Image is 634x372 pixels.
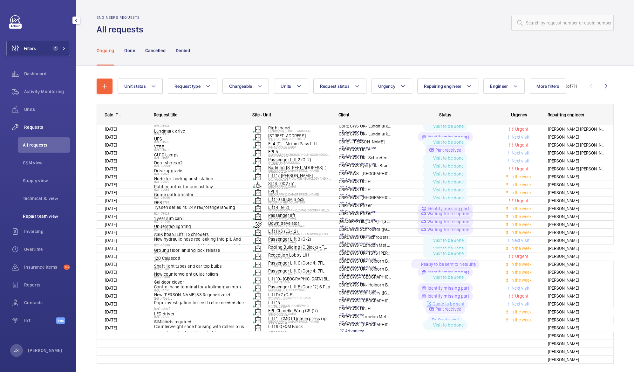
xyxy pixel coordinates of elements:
span: All requests [23,142,70,148]
button: Urgency [372,79,412,94]
p: CBRE - [PERSON_NAME] [339,139,392,145]
p: Pfizer UK Headquarters [268,200,331,204]
span: 18 [64,265,70,270]
span: Next visit [510,286,529,291]
span: [DATE] [105,198,117,203]
span: [PERSON_NAME] [PERSON_NAME] [548,141,605,149]
span: [DATE] [105,254,117,259]
span: In the week [509,262,532,267]
span: [DATE] [105,262,117,267]
p: CBRE GWS Pfizer [339,210,392,217]
p: CBRE GWS UK- TSYS [PERSON_NAME][GEOGRAPHIC_DATA] [339,250,392,256]
span: [PERSON_NAME] [548,197,605,204]
p: JS [14,347,19,354]
span: [DATE] [105,270,117,275]
p: Part received [435,306,461,312]
p: CBRE GWS UCLH [339,186,392,193]
span: In the week [509,182,532,187]
p: Schroders London Wall [268,288,331,292]
p: Landmark [STREET_ADDRESS] [268,129,331,133]
span: Repairing engineer [424,84,462,89]
span: In the week [509,214,532,219]
p: Holborn Bars [268,264,331,268]
span: [PERSON_NAME] [548,356,605,363]
span: [DATE] [105,134,117,140]
span: [PERSON_NAME] [548,308,605,316]
span: [PERSON_NAME] [PERSON_NAME] [548,149,605,157]
p: CBRE GWS - London Met Uni [339,242,392,248]
span: [PERSON_NAME] [548,237,605,244]
span: Urgent [514,127,528,132]
span: Urgent [514,254,528,259]
span: [DATE] [105,325,117,330]
p: Schroders Horsham Holmwood ([GEOGRAPHIC_DATA]) [268,153,331,156]
h2: R24-05215 [154,232,244,236]
p: [GEOGRAPHIC_DATA][PERSON_NAME] [268,169,331,172]
span: In the week [509,206,532,211]
span: Next visit [510,150,529,155]
span: In the week [509,246,532,251]
a: Advanced [339,328,392,334]
span: In the week [509,270,532,275]
span: Unit status [124,84,146,89]
span: Repair team view [23,213,70,219]
span: Urgency [378,84,395,89]
span: [PERSON_NAME] [548,261,605,268]
span: Next visit [510,158,529,163]
p: [PERSON_NAME] [28,347,62,354]
span: In the week [509,174,532,179]
span: [PERSON_NAME] [548,213,605,220]
span: In the week [509,230,532,235]
span: [PERSON_NAME] [548,324,605,332]
span: [PERSON_NAME] [548,157,605,165]
span: [PERSON_NAME] [PERSON_NAME] [548,165,605,173]
p: [GEOGRAPHIC_DATA] [268,216,331,220]
p: Imperial - [GEOGRAPHIC_DATA] [268,296,331,300]
span: Urgency [511,112,527,117]
p: [GEOGRAPHIC_DATA] [268,184,331,188]
span: Requests [24,124,70,130]
span: [DATE] [105,174,117,179]
p: TSYS [PERSON_NAME][GEOGRAPHIC_DATA] [268,248,331,252]
p: Schroders London Wall [268,224,331,228]
span: [DATE] [105,190,117,195]
span: IoT [24,317,56,324]
p: [GEOGRAPHIC_DATA] [268,312,331,315]
span: [PERSON_NAME] [548,173,605,181]
span: [DATE] [105,286,117,291]
p: CBRE GWS UK- Schroders (Horsham & [PERSON_NAME]) [339,155,392,161]
span: Client [338,112,349,117]
p: CBRE GWS Schroders ([GEOGRAPHIC_DATA]) [339,226,392,232]
span: Filters [24,45,36,52]
p: CBRE GWS UCLH [339,306,392,312]
p: [GEOGRAPHIC_DATA][PERSON_NAME] [268,192,331,196]
span: [PERSON_NAME] [548,340,605,348]
p: CBRE GWS- [GEOGRAPHIC_DATA] ([GEOGRAPHIC_DATA][PERSON_NAME]) [339,170,392,177]
p: CBRE GWS- [GEOGRAPHIC_DATA] ([GEOGRAPHIC_DATA]) [339,298,392,304]
span: CSM view [23,160,70,166]
button: Units [274,79,308,94]
p: CBRE GWS Schroders ([GEOGRAPHIC_DATA]) [339,290,392,296]
span: Engineer [490,84,508,89]
span: Overtime [24,246,70,252]
span: Request title [154,112,177,117]
span: Supply view [23,177,70,184]
span: 1 [53,46,58,51]
span: [PERSON_NAME] [548,181,605,189]
span: [DATE] [105,142,117,148]
p: CBRE GWS UK- Holborn Bars [339,282,392,288]
button: Unit status [118,79,163,94]
span: [PERSON_NAME] [548,253,605,260]
p: CBRE GWS Syngenta Bracknell [339,162,392,169]
span: [PERSON_NAME] [548,285,605,292]
span: Urgent [514,166,528,171]
span: [DATE] [105,214,117,219]
p: 45182012 [268,330,331,336]
span: Invoicing [24,228,70,235]
h2: Engineers requests [97,15,147,20]
h2: R24-06620 [154,280,244,284]
p: Done [124,47,135,54]
span: Urgent [514,142,528,148]
p: Schroders Horsham Holmwood ([GEOGRAPHIC_DATA]) [268,232,331,236]
p: CBRE GWS- [GEOGRAPHIC_DATA] ([GEOGRAPHIC_DATA]) [339,274,392,280]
